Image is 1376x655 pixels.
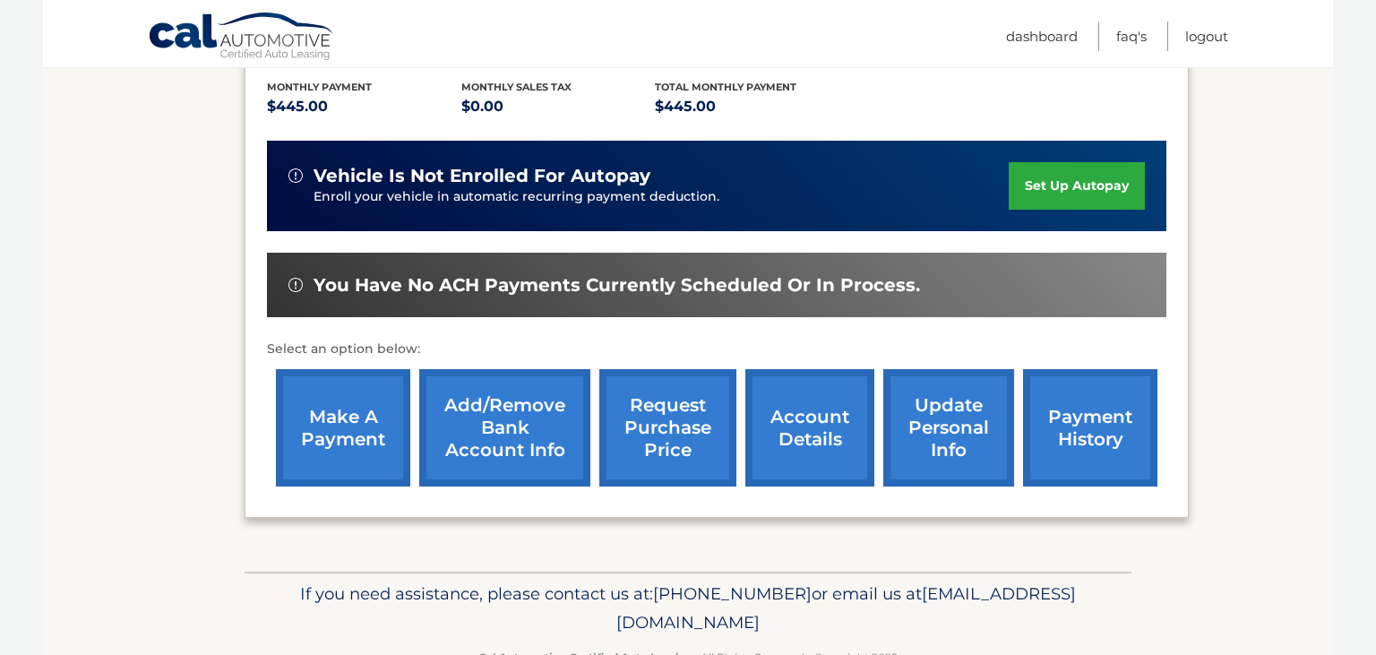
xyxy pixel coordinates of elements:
p: $0.00 [461,94,656,119]
a: make a payment [276,369,410,487]
a: Add/Remove bank account info [419,369,590,487]
a: update personal info [883,369,1014,487]
p: Enroll your vehicle in automatic recurring payment deduction. [314,187,1009,207]
span: Monthly Payment [267,81,372,93]
span: [PHONE_NUMBER] [653,583,812,604]
p: $445.00 [267,94,461,119]
a: request purchase price [599,369,736,487]
a: FAQ's [1116,22,1147,51]
a: Dashboard [1006,22,1078,51]
span: You have no ACH payments currently scheduled or in process. [314,274,920,297]
span: Total Monthly Payment [655,81,796,93]
img: alert-white.svg [288,168,303,183]
span: Monthly sales Tax [461,81,572,93]
a: set up autopay [1009,162,1145,210]
img: alert-white.svg [288,278,303,292]
span: [EMAIL_ADDRESS][DOMAIN_NAME] [616,583,1076,633]
a: account details [745,369,874,487]
span: vehicle is not enrolled for autopay [314,165,650,187]
p: $445.00 [655,94,849,119]
p: If you need assistance, please contact us at: or email us at [256,580,1120,637]
p: Select an option below: [267,339,1166,360]
a: payment history [1023,369,1157,487]
a: Logout [1185,22,1228,51]
a: Cal Automotive [148,12,336,64]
